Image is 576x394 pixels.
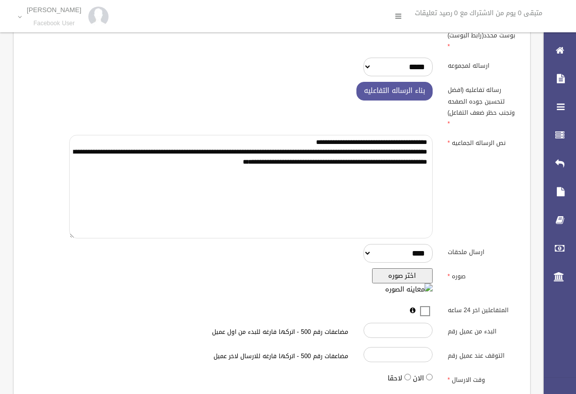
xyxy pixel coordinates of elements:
[440,58,525,72] label: ارساله لمجموعه
[153,329,348,335] h6: مضاعفات رقم 500 - اتركها فارغه للبدء من اول عميل
[356,82,433,101] button: بناء الرساله التفاعليه
[88,7,109,27] img: 84628273_176159830277856_972693363922829312_n.jpg
[153,353,348,360] h6: مضاعفات رقم 500 - اتركها فارغه للارسال لاخر عميل
[440,135,525,149] label: نص الرساله الجماعيه
[440,82,525,129] label: رساله تفاعليه (افضل لتحسين جوده الصفحه وتجنب حظر ضعف التفاعل)
[27,6,81,14] p: [PERSON_NAME]
[440,302,525,316] label: المتفاعلين اخر 24 ساعه
[440,244,525,258] label: ارسال ملحقات
[440,323,525,337] label: البدء من عميل رقم
[385,283,433,295] img: معاينه الصوره
[372,268,433,283] button: اختر صوره
[27,20,81,27] small: Facebook User
[440,268,525,282] label: صوره
[413,372,424,384] label: الان
[440,347,525,361] label: التوقف عند عميل رقم
[388,372,402,384] label: لاحقا
[440,372,525,386] label: وقت الارسال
